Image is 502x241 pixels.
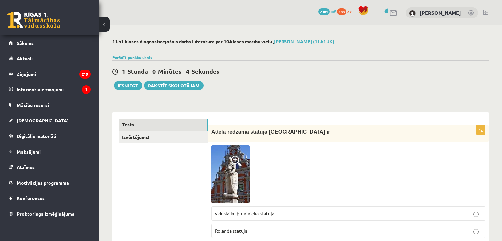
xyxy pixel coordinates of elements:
a: Maksājumi [9,144,91,159]
span: 1 [122,67,125,75]
a: Informatīvie ziņojumi1 [9,82,91,97]
a: [DEMOGRAPHIC_DATA] [9,113,91,128]
a: Rīgas 1. Tālmācības vidusskola [7,12,60,28]
span: Atzīmes [17,164,35,170]
span: Attēlā redzamā statuja [GEOGRAPHIC_DATA] ir [211,129,330,135]
a: Atzīmes [9,159,91,175]
legend: Maksājumi [17,144,91,159]
a: Rakstīt skolotājam [144,81,204,90]
input: Rolanda statuja [473,229,479,234]
span: 2381 [318,8,330,15]
legend: Informatīvie ziņojumi [17,82,91,97]
span: Motivācijas programma [17,180,69,186]
img: Enija Jonase [409,10,416,17]
a: Tests [119,119,208,131]
span: Stunda [128,67,148,75]
a: [PERSON_NAME] [420,9,461,16]
img: 1.jpg [211,145,250,203]
a: Parādīt punktu skalu [112,55,152,60]
input: viduslaiku bruņinieka statuja [473,212,479,217]
span: Digitālie materiāli [17,133,56,139]
a: Digitālie materiāli [9,128,91,144]
span: viduslaiku bruņinieka statuja [215,210,274,216]
span: 188 [337,8,346,15]
span: Minūtes [158,67,182,75]
legend: Ziņojumi [17,66,91,82]
a: Izvērtējums! [119,131,208,143]
span: Aktuāli [17,55,33,61]
span: [DEMOGRAPHIC_DATA] [17,118,69,123]
i: 219 [79,70,91,79]
span: Konferences [17,195,45,201]
span: Mācību resursi [17,102,49,108]
a: 2381 mP [318,8,336,14]
a: Ziņojumi219 [9,66,91,82]
span: Sākums [17,40,34,46]
span: Proktoringa izmēģinājums [17,211,74,217]
button: Iesniegt [114,81,142,90]
a: Proktoringa izmēģinājums [9,206,91,221]
a: 188 xp [337,8,355,14]
a: Mācību resursi [9,97,91,113]
a: Motivācijas programma [9,175,91,190]
span: 4 [186,67,189,75]
a: Aktuāli [9,51,91,66]
i: 1 [82,85,91,94]
span: xp [347,8,351,14]
span: 0 [152,67,156,75]
p: 1p [476,125,485,135]
a: Sākums [9,35,91,51]
a: Konferences [9,190,91,206]
h2: 11.b1 klases diagnosticējošais darbs Literatūrā par 10.klases mācību vielu , [112,39,489,44]
span: mP [331,8,336,14]
a: [PERSON_NAME] (11.b1 JK) [274,38,334,44]
span: Sekundes [192,67,219,75]
span: Rolanda statuja [215,228,247,234]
